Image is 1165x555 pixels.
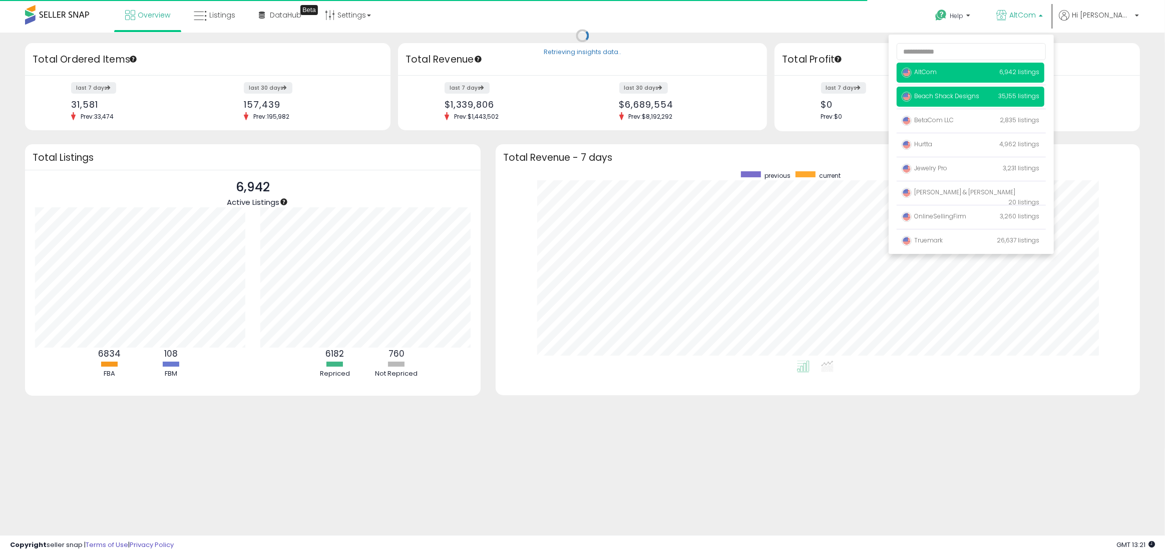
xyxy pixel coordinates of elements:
div: Retrieving insights data.. [544,48,621,57]
a: Hi [PERSON_NAME] [1059,10,1139,33]
div: 157,439 [244,99,372,110]
span: OnlineSellingFirm [902,212,966,220]
span: AltCom [1009,10,1036,20]
span: Prev: 195,982 [248,112,294,121]
img: usa.png [902,164,912,174]
span: Truemark [902,236,943,244]
div: $1,339,806 [445,99,575,110]
img: usa.png [902,116,912,126]
b: 760 [389,348,405,360]
div: FBM [141,369,201,379]
img: usa.png [902,212,912,222]
span: 2,835 listings [1000,116,1039,124]
div: $0 [821,99,950,110]
b: 108 [164,348,178,360]
label: last 7 days [821,82,866,94]
span: 6,942 listings [999,68,1039,76]
span: [PERSON_NAME] & [PERSON_NAME] [902,188,1015,196]
span: Overview [138,10,170,20]
span: 3,231 listings [1003,164,1039,172]
label: last 30 days [619,82,668,94]
div: Tooltip anchor [129,55,138,64]
img: usa.png [902,92,912,102]
h3: Total Profit [782,53,1132,67]
span: Jewelry Pro [902,164,947,172]
b: 6182 [325,348,344,360]
span: Prev: 33,474 [76,112,119,121]
span: Prev: $1,443,502 [449,112,504,121]
span: Listings [209,10,235,20]
div: Tooltip anchor [279,197,288,206]
h3: Total Revenue - 7 days [503,154,1132,161]
b: 6834 [98,348,121,360]
h3: Total Ordered Items [33,53,383,67]
i: Get Help [935,9,947,22]
span: 26,637 listings [997,236,1039,244]
div: 31,581 [71,99,200,110]
span: DataHub [270,10,301,20]
a: Help [927,2,980,33]
div: Tooltip anchor [474,55,483,64]
span: Active Listings [227,197,279,207]
label: last 30 days [244,82,292,94]
span: Beach Shack Designs [902,92,979,100]
span: Prev: $8,192,292 [624,112,678,121]
h3: Total Revenue [406,53,759,67]
span: Hurtta [902,140,932,148]
div: Not Repriced [366,369,427,379]
img: usa.png [902,188,912,198]
span: 4,962 listings [999,140,1039,148]
div: Tooltip anchor [834,55,843,64]
label: last 7 days [445,82,490,94]
span: AltCom [902,68,937,76]
label: last 7 days [71,82,116,94]
span: 20 listings [1008,198,1039,206]
div: $6,689,554 [619,99,750,110]
div: FBA [80,369,140,379]
img: usa.png [902,140,912,150]
span: 35,155 listings [998,92,1039,100]
div: $0 [994,99,1122,110]
div: Repriced [305,369,365,379]
span: Prev: $0 [821,112,843,121]
span: 3,260 listings [1000,212,1039,220]
span: current [819,171,841,180]
span: Help [950,12,963,20]
span: previous [764,171,791,180]
span: Hi [PERSON_NAME] [1072,10,1132,20]
div: Tooltip anchor [300,5,318,15]
h3: Total Listings [33,154,473,161]
p: 6,942 [227,178,279,197]
img: usa.png [902,68,912,78]
img: usa.png [902,236,912,246]
span: BetaCom LLC [902,116,954,124]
